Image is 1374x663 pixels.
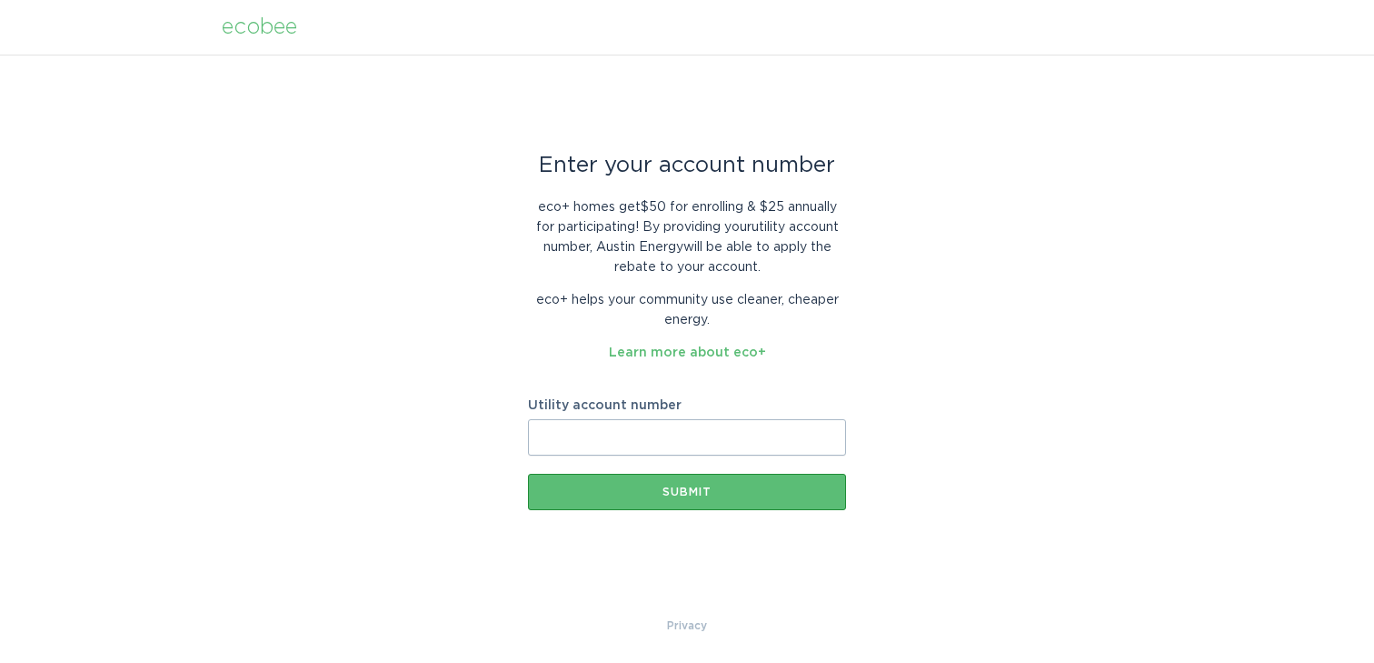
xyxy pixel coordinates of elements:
label: Utility account number [528,399,846,412]
div: ecobee [222,17,297,37]
p: eco+ helps your community use cleaner, cheaper energy. [528,290,846,330]
button: Submit [528,474,846,510]
div: Enter your account number [528,156,846,176]
p: eco+ homes get $50 for enrolling & $25 annually for participating ! By providing your utility acc... [528,197,846,277]
a: Privacy Policy & Terms of Use [667,616,707,636]
div: Submit [537,487,837,497]
a: Learn more about eco+ [609,347,766,359]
